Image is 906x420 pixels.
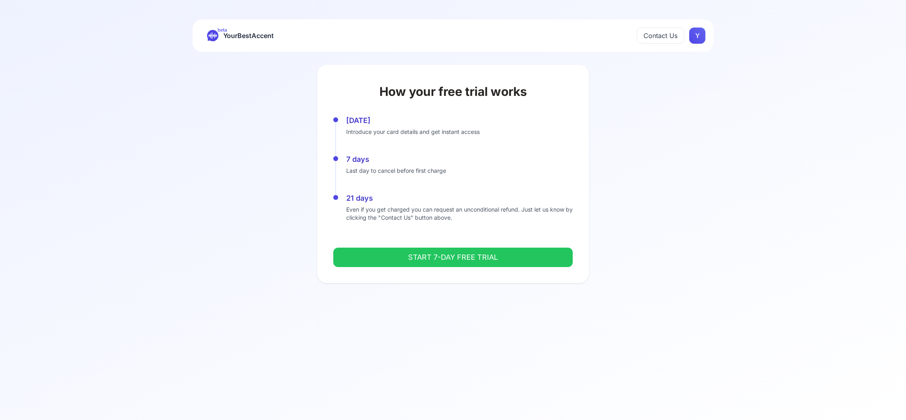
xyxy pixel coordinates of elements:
[346,206,573,222] p: Even if you get charged you can request an unconditional refund. Just let us know by clicking the...
[324,84,582,99] h2: How your free trial works
[346,128,573,136] p: Introduce your card details and get instant access
[346,115,573,126] p: [DATE]
[689,28,705,44] div: Y
[223,30,274,41] span: YourBestAccent
[346,193,573,204] p: 21 days
[333,248,573,267] button: START 7-DAY FREE TRIAL
[637,28,684,44] button: Contact Us
[689,28,705,44] button: YY
[346,154,573,165] p: 7 days
[346,167,573,175] p: Last day to cancel before first charge
[201,30,280,41] a: betaYourBestAccent
[218,27,227,33] span: beta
